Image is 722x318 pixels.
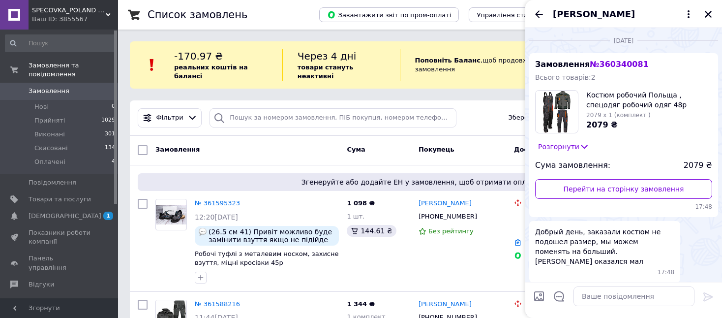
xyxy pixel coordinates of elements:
[586,120,618,129] span: 2079 ₴
[586,90,712,110] span: Костюм робочий Польща , спецодяг робочий одяг 48р
[156,113,183,123] span: Фільтри
[347,300,374,308] span: 1 344 ₴
[195,250,339,267] a: Робочі туфлі з металевим носком, захисне взуття, міцні кросівки 45р
[155,146,200,153] span: Замовлення
[34,144,68,153] span: Скасовані
[155,199,187,230] a: Фото товару
[195,199,240,207] a: № 361595323
[148,9,247,21] h1: Список замовлень
[529,35,718,45] div: 10.09.2025
[5,34,116,52] input: Пошук
[535,60,649,69] span: Замовлення
[415,57,481,64] b: Поповніть Баланс
[29,178,76,187] span: Повідомлення
[553,8,694,21] button: [PERSON_NAME]
[347,146,365,153] span: Cума
[199,228,207,236] img: :speech_balloon:
[553,290,566,303] button: Відкрити шаблони відповідей
[34,130,65,139] span: Виконані
[658,268,675,277] span: 17:48 10.09.2025
[586,112,651,119] span: 2079 x 1 (комплект )
[419,199,472,208] a: [PERSON_NAME]
[210,108,456,127] input: Пошук за номером замовлення, ПІБ покупця, номером телефону, Email, номером накладної
[209,228,335,244] span: (26.5 см 41) Привіт можливо буде замінити взуття якщо не підійде розмір ?
[535,141,592,152] button: Розгорнути
[112,158,115,166] span: 4
[535,73,596,81] span: Всього товарів: 2
[417,210,479,223] div: [PHONE_NUMBER]
[400,49,607,81] div: , щоб продовжити отримувати замовлення
[514,146,587,153] span: Доставка та оплата
[419,146,454,153] span: Покупець
[419,300,472,309] a: [PERSON_NAME]
[590,60,648,69] span: № 360340081
[298,64,354,80] b: товари стануть неактивні
[319,7,459,22] button: Завантажити звіт по пром-оплаті
[29,297,55,306] span: Покупці
[105,130,115,139] span: 301
[29,195,91,204] span: Товари та послуги
[174,50,223,62] span: -170.97 ₴
[34,102,49,111] span: Нові
[533,8,545,20] button: Назад
[195,213,238,221] span: 12:20[DATE]
[112,102,115,111] span: 0
[347,213,364,220] span: 1 шт.
[29,61,118,79] span: Замовлення та повідомлення
[477,11,552,19] span: Управління статусами
[535,160,610,171] span: Сума замовлення:
[105,144,115,153] span: 134
[29,212,101,221] span: [DEMOGRAPHIC_DATA]
[327,10,451,19] span: Завантажити звіт по пром-оплаті
[145,58,159,72] img: :exclamation:
[535,179,712,199] a: Перейти на сторінку замовлення
[101,116,115,125] span: 1029
[29,87,69,95] span: Замовлення
[29,254,91,272] span: Панель управління
[298,50,357,62] span: Через 4 дні
[553,8,635,21] span: [PERSON_NAME]
[142,177,698,187] span: Згенеруйте або додайте ЕН у замовлення, щоб отримати оплату
[156,205,186,225] img: Фото товару
[347,225,396,237] div: 144.61 ₴
[174,64,248,80] b: реальних коштів на балансі
[702,8,714,20] button: Закрити
[469,7,560,22] button: Управління статусами
[195,300,240,308] a: № 361588216
[535,203,712,211] span: 17:48 10.09.2025
[29,228,91,246] span: Показники роботи компанії
[684,160,712,171] span: 2079 ₴
[34,116,65,125] span: Прийняті
[29,280,54,289] span: Відгуки
[535,227,674,266] span: Добрый день, заказали костюм не подошел размер, мы можем поменять на больший. [PERSON_NAME] оказа...
[32,6,106,15] span: SPECOVKA_POLAND Великий вибір спецодягу, спецвзуття ОПТ та Роздріб
[34,158,65,166] span: Оплачені
[32,15,118,24] div: Ваш ID: 3855567
[610,37,638,45] span: [DATE]
[508,113,575,123] span: Збережені фільтри:
[103,212,113,220] span: 1
[428,227,474,235] span: Без рейтингу
[543,91,571,133] img: 4852406386_w160_h160_kostyum-robochij-polscha.jpg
